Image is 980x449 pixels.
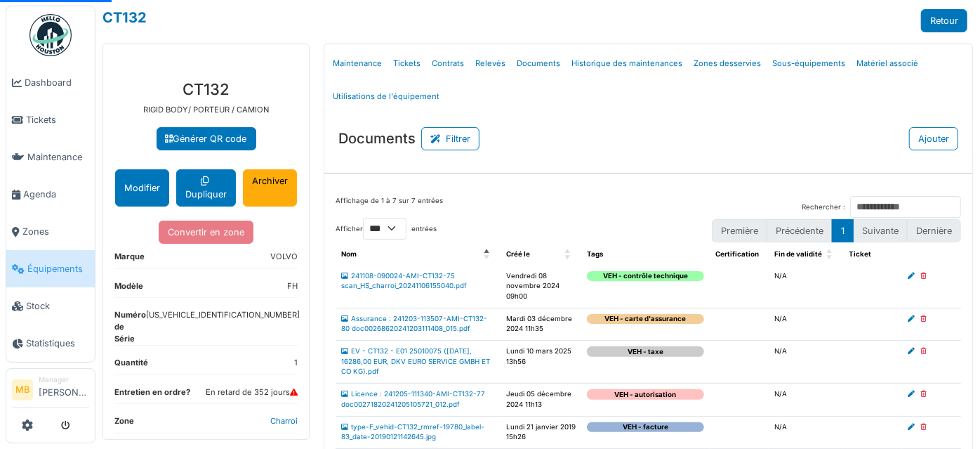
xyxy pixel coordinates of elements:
span: Statistiques [26,337,89,350]
button: 1 [832,219,854,242]
a: Assurance : 241203-113507-AMI-CT132-80 doc00268620241203111408_015.pdf [341,315,487,333]
a: Retour [921,9,967,32]
a: CT132 [102,9,147,26]
span: Créé le [506,250,530,258]
label: Afficher entrées [336,218,437,240]
img: Badge_color-CXgf-gQk.svg [29,14,72,56]
button: Ajouter [909,127,958,150]
span: Tags [587,250,603,258]
span: Fin de validité [774,250,822,258]
a: Licence : 241205-111340-AMI-CT132-77 doc00271820241205105721_012.pdf [341,390,485,408]
a: Zones desservies [688,47,767,80]
a: Équipements [6,250,95,287]
span: Ticket [849,250,871,258]
td: Lundi 10 mars 2025 13h56 [501,341,581,384]
h3: CT132 [114,80,298,98]
dt: Entretien en ordre? [114,386,190,404]
h3: Documents [338,130,416,147]
span: Certification [715,250,759,258]
dd: VOLVO [270,251,298,263]
span: Zones [22,225,89,238]
a: Maintenance [327,47,388,80]
span: Tickets [26,113,89,126]
a: Matériel associé [851,47,924,80]
td: N/A [769,416,843,448]
a: EV - CT132 - E01 25010075 ([DATE], 16286,00 EUR, DKV EURO SERVICE GMBH ET CO KG).pdf [341,347,490,375]
a: Sous-équipements [767,47,851,80]
div: VEH - autorisation [587,389,704,400]
div: VEH - carte d'assurance [587,314,704,325]
a: Dashboard [6,64,95,101]
span: Créé le: Activate to sort [564,244,573,266]
td: N/A [769,308,843,340]
td: Jeudi 05 décembre 2024 11h13 [501,384,581,416]
a: Stock [6,287,95,325]
span: Nom [341,250,357,258]
a: Dupliquer [176,169,236,206]
dd: 1 [294,357,298,369]
a: Maintenance [6,138,95,176]
dt: Marque [114,251,145,268]
td: Mardi 03 décembre 2024 11h35 [501,308,581,340]
a: Générer QR code [157,127,256,150]
nav: pagination [712,219,961,242]
a: Contrats [426,47,470,80]
a: Tickets [6,101,95,138]
dt: Zone [114,415,134,433]
dd: FH [287,280,298,292]
a: type-F_vehid-CT132_rmref-19780_label-83_date-20190121142645.jpg [341,423,484,441]
p: RIGID BODY/ PORTEUR / CAMION [114,104,298,116]
dt: Modèle [114,280,143,298]
div: VEH - facture [587,422,704,433]
a: Archiver [243,169,297,206]
a: Zones [6,213,95,250]
li: [PERSON_NAME] [39,375,89,405]
div: Manager [39,375,89,385]
button: Filtrer [421,127,479,150]
td: N/A [769,266,843,308]
dt: Quantité [114,357,148,375]
button: Modifier [115,169,169,206]
div: VEH - contrôle technique [587,271,704,282]
a: Relevés [470,47,511,80]
div: VEH - taxe [587,346,704,357]
span: Fin de validité: Activate to sort [826,244,835,266]
select: Afficherentrées [363,218,406,240]
dd: En retard de 352 jours [206,386,298,398]
a: Historique des maintenances [566,47,688,80]
span: Équipements [27,262,89,275]
a: Tickets [388,47,426,80]
span: Agenda [23,188,89,201]
span: Stock [26,299,89,313]
dt: Numéro de Série [114,309,146,344]
dd: [US_VEHICLE_IDENTIFICATION_NUMBER] [146,309,300,339]
a: 241108-090024-AMI-CT132-75 scan_HS_charroi_20241106155040.pdf [341,272,467,290]
td: Vendredi 08 novembre 2024 09h00 [501,266,581,308]
td: Lundi 21 janvier 2019 15h26 [501,416,581,448]
td: N/A [769,341,843,384]
div: Affichage de 1 à 7 sur 7 entrées [336,196,443,218]
span: Maintenance [27,150,89,164]
span: Nom: Activate to invert sorting [484,244,492,266]
a: Agenda [6,176,95,213]
td: N/A [769,384,843,416]
label: Rechercher : [802,202,845,213]
a: Statistiques [6,325,95,362]
span: Dashboard [25,76,89,89]
a: Utilisations de l'équipement [327,80,445,113]
a: MB Manager[PERSON_NAME] [12,375,89,408]
a: Documents [511,47,566,80]
a: Charroi [270,416,298,426]
li: MB [12,379,33,401]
